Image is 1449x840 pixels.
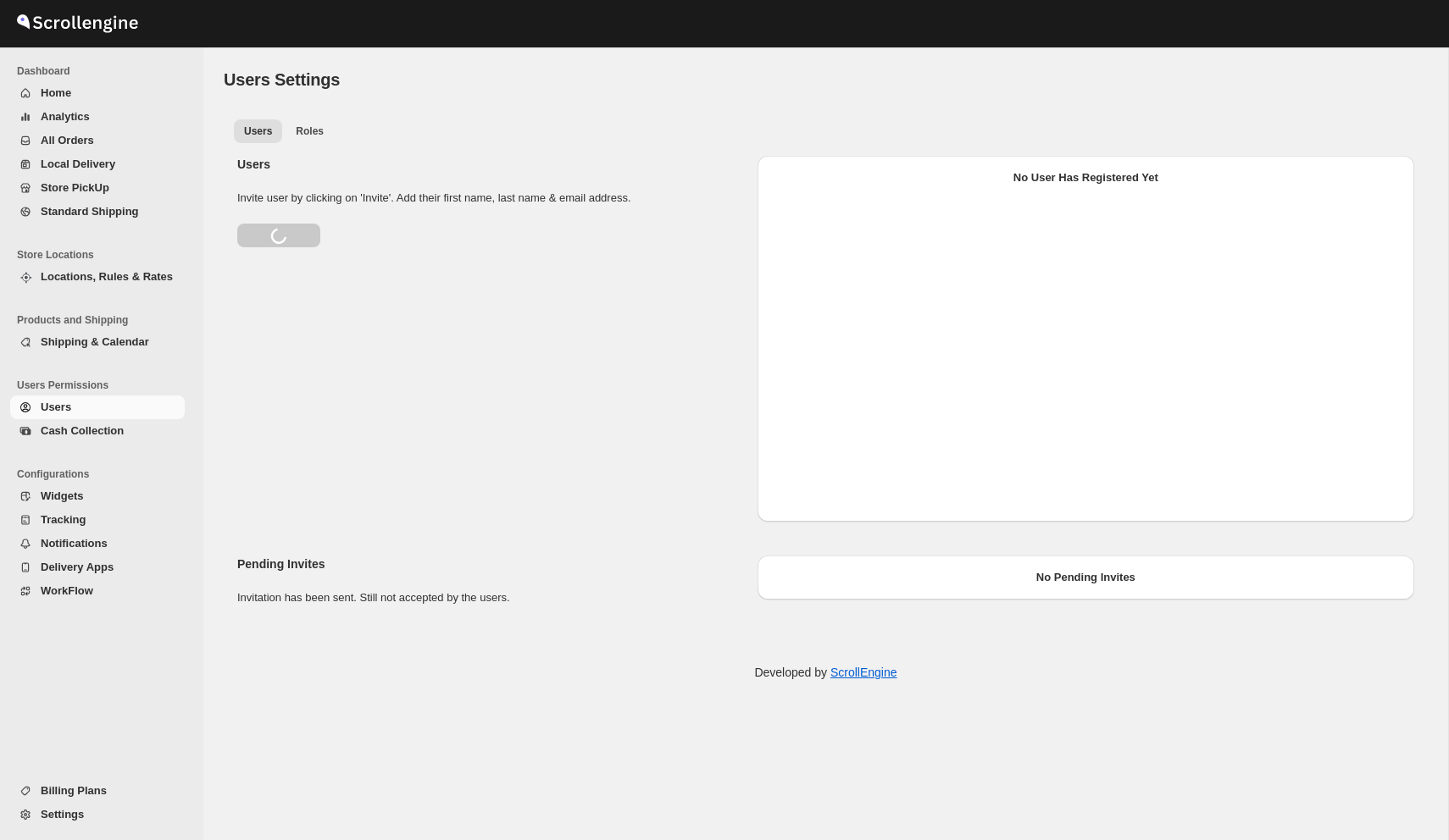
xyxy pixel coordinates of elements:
[41,270,173,283] span: Locations, Rules & Rates
[17,467,192,481] span: Configurations
[41,784,107,797] span: Billing Plans
[10,419,185,443] button: Cash Collection
[10,803,185,826] button: Settings
[17,248,192,262] span: Store Locations
[41,561,114,573] span: Delivery Apps
[10,105,185,129] button: Analytics
[10,81,185,105] button: Home
[224,149,1428,630] div: All customers
[10,395,185,419] button: Users
[41,205,139,218] span: Standard Shipping
[296,124,324,138] span: Roles
[10,508,185,532] button: Tracking
[41,584,93,597] span: WorkFlow
[41,424,124,437] span: Cash Collection
[41,537,108,550] span: Notifications
[41,134,94,146] span: All Orders
[17,379,192,392] span: Users Permissions
[10,484,185,508] button: Widgets
[41,110,90,123] span: Analytics
[41,157,115,170] span: Local Delivery
[10,779,185,803] button: Billing Plans
[41,401,71,413] span: Users
[10,129,185,152] button: All Orders
[830,666,897,679] a: ScrollEngine
[771,169,1401,186] div: No User Has Registered Yet
[237,190,744,207] p: Invite user by clicking on 'Invite'. Add their first name, last name & email address.
[224,70,340,89] span: Users Settings
[41,335,149,348] span: Shipping & Calendar
[17,64,192,78] span: Dashboard
[237,589,744,606] p: Invitation has been sent. Still not accepted by the users.
[237,156,744,173] h2: Users
[41,86,71,99] span: Home
[10,555,185,579] button: Delivery Apps
[754,664,897,681] p: Developed by
[771,569,1401,586] div: No Pending Invites
[10,532,185,555] button: Notifications
[41,181,109,194] span: Store PickUp
[237,555,744,572] h2: Pending Invites
[17,313,192,327] span: Products and Shipping
[41,513,86,526] span: Tracking
[234,119,282,143] button: All customers
[10,330,185,354] button: Shipping & Calendar
[41,808,84,821] span: Settings
[10,265,185,289] button: Locations, Rules & Rates
[244,124,272,138] span: Users
[41,489,83,502] span: Widgets
[10,579,185,603] button: WorkFlow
